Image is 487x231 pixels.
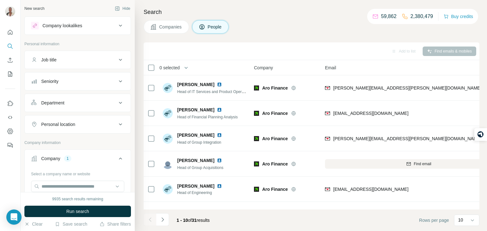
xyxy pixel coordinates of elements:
[262,135,288,142] span: Aro Finance
[159,65,180,71] span: 0 selected
[163,108,173,118] img: Avatar
[217,209,222,214] img: LinkedIn logo
[177,140,221,145] span: Head of Group Integration
[217,107,222,112] img: LinkedIn logo
[24,221,42,227] button: Clear
[254,136,259,141] img: Logo of Aro Finance
[177,115,238,119] span: Head of Financial Planning Analysis
[5,98,15,109] button: Use Surfe on LinkedIn
[333,111,408,116] span: [EMAIL_ADDRESS][DOMAIN_NAME]
[414,161,431,167] span: Find email
[217,82,222,87] img: LinkedIn logo
[192,218,197,223] span: 31
[217,184,222,189] img: LinkedIn logo
[208,24,222,30] span: People
[254,85,259,91] img: Logo of Aro Finance
[381,13,397,20] p: 59,862
[5,68,15,80] button: My lists
[333,136,482,141] span: [PERSON_NAME][EMAIL_ADDRESS][PERSON_NAME][DOMAIN_NAME]
[41,155,60,162] div: Company
[163,184,173,194] img: Avatar
[262,161,288,167] span: Aro Finance
[41,100,64,106] div: Department
[66,208,89,215] span: Run search
[325,85,330,91] img: provider findymail logo
[333,187,408,192] span: [EMAIL_ADDRESS][DOMAIN_NAME]
[254,111,259,116] img: Logo of Aro Finance
[177,81,214,88] span: [PERSON_NAME]
[25,74,131,89] button: Seniority
[5,140,15,151] button: Feedback
[24,41,131,47] p: Personal information
[217,158,222,163] img: LinkedIn logo
[262,186,288,192] span: Aro Finance
[144,8,479,16] h4: Search
[177,165,223,170] span: Head of Group Acquisitions
[6,209,22,225] div: Open Intercom Messenger
[325,135,330,142] img: provider findymail logo
[177,132,214,138] span: [PERSON_NAME]
[177,218,210,223] span: results
[41,57,56,63] div: Job title
[163,134,173,144] img: Avatar
[55,221,87,227] button: Save search
[25,117,131,132] button: Personal location
[163,83,173,93] img: Avatar
[41,78,58,84] div: Seniority
[5,112,15,123] button: Use Surfe API
[5,41,15,52] button: Search
[41,121,75,128] div: Personal location
[177,190,230,196] span: Head of Engineering
[100,221,131,227] button: Share filters
[262,110,288,116] span: Aro Finance
[177,157,214,164] span: [PERSON_NAME]
[110,4,135,13] button: Hide
[254,187,259,192] img: Logo of Aro Finance
[25,52,131,67] button: Job title
[177,183,214,189] span: [PERSON_NAME]
[325,65,336,71] span: Email
[177,218,188,223] span: 1 - 10
[325,186,330,192] img: provider findymail logo
[42,22,82,29] div: Company lookalikes
[217,133,222,138] img: LinkedIn logo
[64,156,71,161] div: 1
[419,217,449,223] span: Rows per page
[159,24,182,30] span: Companies
[5,54,15,66] button: Enrich CSV
[163,209,173,220] img: Avatar
[25,95,131,110] button: Department
[254,161,259,166] img: Logo of Aro Finance
[163,159,173,169] img: Avatar
[254,65,273,71] span: Company
[24,140,131,146] p: Company information
[24,6,44,11] div: New search
[52,196,103,202] div: 9935 search results remaining
[31,169,124,177] div: Select a company name or website
[458,217,463,223] p: 10
[444,12,473,21] button: Buy credits
[333,85,482,91] span: [PERSON_NAME][EMAIL_ADDRESS][PERSON_NAME][DOMAIN_NAME]
[177,208,214,215] span: [PERSON_NAME]
[25,18,131,33] button: Company lookalikes
[24,206,131,217] button: Run search
[5,126,15,137] button: Dashboard
[325,110,330,116] img: provider findymail logo
[262,85,288,91] span: Aro Finance
[411,13,433,20] p: 2,380,479
[188,218,192,223] span: of
[5,6,15,16] img: Avatar
[177,107,214,113] span: [PERSON_NAME]
[156,213,169,226] button: Navigate to next page
[25,151,131,169] button: Company1
[177,89,252,94] span: Head of IT Services and Product Operations
[5,27,15,38] button: Quick start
